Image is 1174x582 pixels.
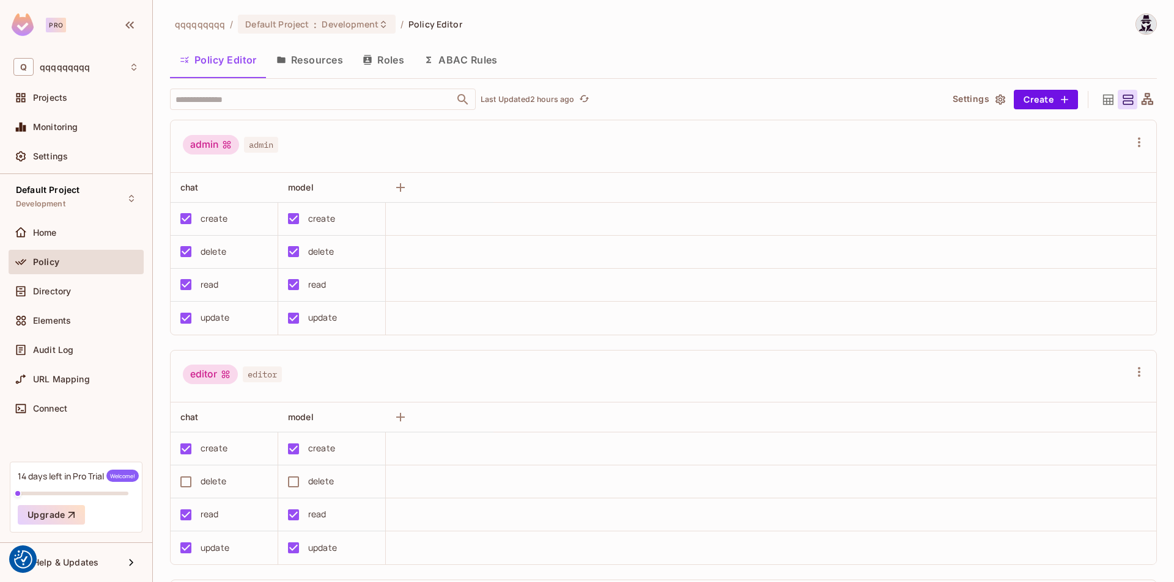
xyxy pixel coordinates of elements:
span: : [313,20,317,29]
span: Directory [33,286,71,296]
div: update [308,311,337,324]
div: delete [201,245,226,258]
span: Home [33,228,57,238]
span: Development [322,18,378,30]
span: Policy Editor [408,18,462,30]
span: model [288,182,314,192]
div: read [201,507,219,521]
div: create [201,212,227,225]
div: delete [308,475,334,488]
div: update [308,541,337,555]
span: Connect [33,404,67,413]
span: Help & Updates [33,558,98,567]
div: admin [183,135,239,155]
button: Consent Preferences [14,550,32,569]
span: chat [180,412,199,422]
li: / [230,18,233,30]
span: admin [244,137,278,153]
div: delete [201,475,226,488]
span: Workspace: qqqqqqqqq [40,62,90,72]
div: create [201,442,227,455]
span: the active workspace [175,18,225,30]
span: Click to refresh data [574,92,591,107]
span: chat [180,182,199,192]
li: / [401,18,404,30]
div: update [201,541,229,555]
img: Alibek Mustafin [1136,14,1156,34]
button: Resources [267,45,353,75]
div: 14 days left in Pro Trial [18,470,139,482]
button: Upgrade [18,505,85,525]
div: read [201,278,219,291]
span: editor [243,366,282,382]
span: Elements [33,316,71,326]
img: SReyMgAAAABJRU5ErkJggg== [12,13,34,36]
div: delete [308,245,334,258]
span: model [288,412,314,422]
div: update [201,311,229,324]
span: URL Mapping [33,374,90,384]
span: Policy [33,257,59,267]
span: Development [16,199,65,209]
div: create [308,212,335,225]
div: create [308,442,335,455]
button: Open [454,91,471,108]
span: Settings [33,151,68,161]
div: editor [183,365,238,384]
div: read [308,278,327,291]
span: Audit Log [33,345,73,355]
div: read [308,507,327,521]
span: Monitoring [33,122,78,132]
span: Default Project [245,18,309,30]
span: refresh [579,93,589,106]
span: Default Project [16,185,79,195]
button: Settings [948,90,1009,109]
div: Pro [46,18,66,32]
span: Q [13,58,34,76]
p: Last Updated 2 hours ago [481,95,574,104]
img: Revisit consent button [14,550,32,569]
span: Projects [33,93,67,103]
button: ABAC Rules [414,45,508,75]
span: Welcome! [106,470,139,482]
button: refresh [577,92,591,107]
button: Create [1014,90,1078,109]
button: Policy Editor [170,45,267,75]
button: Roles [353,45,414,75]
